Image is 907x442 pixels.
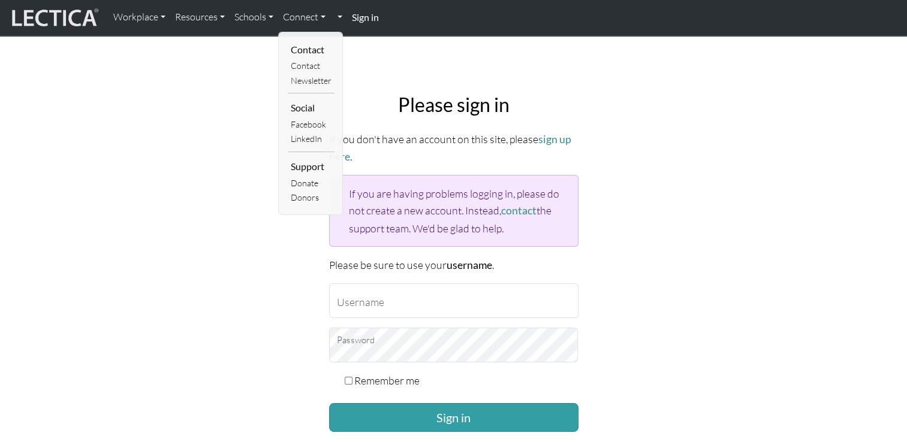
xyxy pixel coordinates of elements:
p: Please be sure to use your . [329,256,578,274]
img: lecticalive [9,7,99,29]
label: Remember me [354,372,420,389]
li: Social [288,98,335,117]
strong: Sign in [352,11,379,23]
a: Contact [288,59,335,74]
a: Sign in [347,5,384,31]
a: Facebook [288,117,335,132]
a: Newsletter [288,74,335,89]
strong: username [447,259,492,271]
a: Donate [288,176,335,191]
li: Contact [288,40,335,59]
a: Resources [170,5,230,30]
input: Username [329,283,578,318]
div: If you are having problems logging in, please do not create a new account. Instead, the support t... [329,175,578,246]
a: Donors [288,190,335,205]
li: Support [288,157,335,176]
a: Connect [278,5,330,30]
a: Workplace [109,5,170,30]
a: contact [501,204,537,217]
a: LinkedIn [288,132,335,147]
a: Schools [230,5,278,30]
p: If you don't have an account on this site, please . [329,131,578,165]
button: Sign in [329,403,578,432]
h2: Please sign in [329,93,578,116]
